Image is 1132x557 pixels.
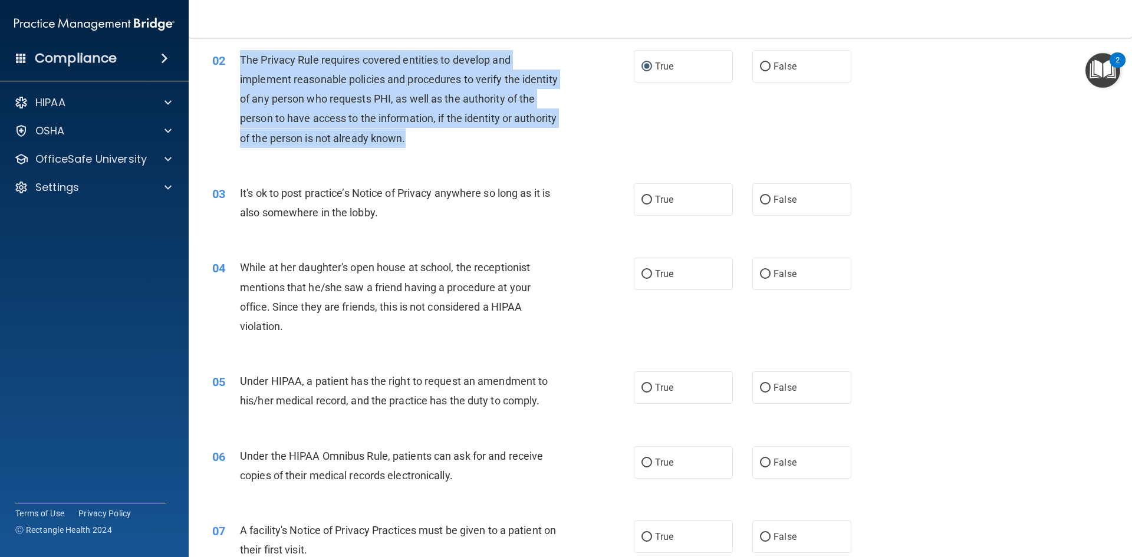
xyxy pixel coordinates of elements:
[1085,53,1120,88] button: Open Resource Center, 2 new notifications
[760,384,771,393] input: False
[15,507,64,519] a: Terms of Use
[774,382,797,393] span: False
[14,12,175,36] img: PMB logo
[760,533,771,542] input: False
[641,196,652,205] input: True
[240,375,548,407] span: Under HIPAA, a patient has the right to request an amendment to his/her medical record, and the p...
[641,459,652,467] input: True
[212,54,225,68] span: 02
[35,50,117,67] h4: Compliance
[15,524,112,536] span: Ⓒ Rectangle Health 2024
[641,270,652,279] input: True
[774,268,797,279] span: False
[641,62,652,71] input: True
[240,524,556,556] span: A facility's Notice of Privacy Practices must be given to a patient on their first visit.
[760,196,771,205] input: False
[655,531,673,542] span: True
[240,450,543,482] span: Under the HIPAA Omnibus Rule, patients can ask for and receive copies of their medical records el...
[14,124,172,138] a: OSHA
[655,194,673,205] span: True
[760,270,771,279] input: False
[212,187,225,201] span: 03
[774,61,797,72] span: False
[240,54,558,144] span: The Privacy Rule requires covered entities to develop and implement reasonable policies and proce...
[641,533,652,542] input: True
[35,152,147,166] p: OfficeSafe University
[212,375,225,389] span: 05
[774,457,797,468] span: False
[212,524,225,538] span: 07
[760,459,771,467] input: False
[774,531,797,542] span: False
[35,124,65,138] p: OSHA
[35,180,79,195] p: Settings
[655,268,673,279] span: True
[760,62,771,71] input: False
[1115,60,1120,75] div: 2
[240,187,550,219] span: It's ok to post practice’s Notice of Privacy anywhere so long as it is also somewhere in the lobby.
[78,507,131,519] a: Privacy Policy
[641,384,652,393] input: True
[240,261,531,332] span: While at her daughter's open house at school, the receptionist mentions that he/she saw a friend ...
[212,261,225,275] span: 04
[212,450,225,464] span: 06
[14,95,172,110] a: HIPAA
[14,180,172,195] a: Settings
[655,382,673,393] span: True
[655,61,673,72] span: True
[774,194,797,205] span: False
[35,95,65,110] p: HIPAA
[655,457,673,468] span: True
[14,152,172,166] a: OfficeSafe University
